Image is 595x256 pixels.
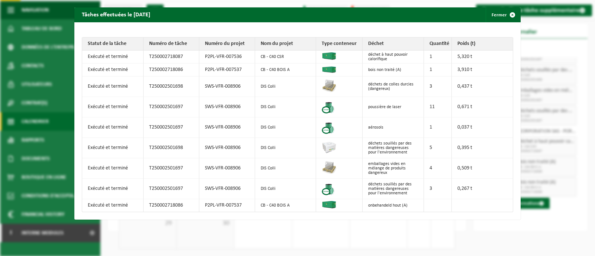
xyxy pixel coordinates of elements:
td: T250002718086 [144,64,199,77]
td: T250002501697 [144,117,199,138]
td: 5 [424,138,452,158]
img: HK-XC-40-GN-00 [322,52,337,60]
td: Exécuté et terminé [82,158,144,179]
td: SWS-VFR-008906 [199,158,255,179]
th: Déchet [363,38,424,51]
td: T250002501697 [144,179,199,199]
td: 0,037 t [452,117,513,138]
td: 4 [424,158,452,179]
td: P2PL-VFR-007537 [199,199,255,212]
td: CB - C40 CSR [255,51,316,64]
td: Exécuté et terminé [82,179,144,199]
td: DIS Colli [255,77,316,97]
td: Exécuté et terminé [82,77,144,97]
td: Exécuté et terminé [82,51,144,64]
td: Exécuté et terminé [82,138,144,158]
td: P2PL-VFR-007536 [199,51,255,64]
td: DIS Colli [255,158,316,179]
td: T250002501697 [144,158,199,179]
td: DIS Colli [255,138,316,158]
td: emballages vides en mélange de produits dangereux [363,158,424,179]
td: 3,910 t [452,64,513,77]
td: déchets de colles durcies (dangereux) [363,77,424,97]
td: SWS-VFR-008906 [199,179,255,199]
td: P2PL-VFR-007537 [199,64,255,77]
th: Quantité [424,38,452,51]
td: SWS-VFR-008906 [199,138,255,158]
td: 3 [424,77,452,97]
td: T250002501698 [144,77,199,97]
td: DIS Colli [255,117,316,138]
img: LP-PA-00000-WDN-11 [322,160,337,175]
img: PB-OT-0200-CU [322,99,337,114]
th: Poids (t) [452,38,513,51]
td: 0,671 t [452,97,513,117]
td: Exécuté et terminé [82,199,144,212]
td: T250002718087 [144,51,199,64]
th: Nom du projet [255,38,316,51]
td: déchets souillés par des matières dangereuses pour l'environnement [363,179,424,199]
td: DIS Colli [255,97,316,117]
td: 3 [424,179,452,199]
th: Statut de la tâche [82,38,144,51]
img: HK-XC-30-GN-00 [322,65,337,73]
td: 1 [424,64,452,77]
td: T250002501697 [144,97,199,117]
td: bois non traité (A) [363,64,424,77]
img: PB-LB-0680-HPE-GY-02 [322,140,337,155]
th: Numéro du projet [199,38,255,51]
td: déchets souillés par des matières dangereuses pour l'environnement [363,138,424,158]
td: 0,267 t [452,179,513,199]
td: 0,509 t [452,158,513,179]
td: CB - C40 BOIS A [255,199,316,212]
td: 11 [424,97,452,117]
td: 0,395 t [452,138,513,158]
img: PB-OT-0200-CU [322,181,337,195]
td: Exécuté et terminé [82,64,144,77]
img: PB-OT-0200-CU [322,119,337,134]
img: HK-XC-40-GN-00 [322,201,337,208]
h2: Tâches effectuées le [DATE] [74,7,158,22]
td: DIS Colli [255,179,316,199]
td: 1 [424,51,452,64]
td: 1 [424,117,452,138]
td: T250002718086 [144,199,199,212]
td: onbehandeld hout (A) [363,199,424,212]
td: Exécuté et terminé [82,97,144,117]
td: aérosols [363,117,424,138]
td: 0,437 t [452,77,513,97]
td: 5,320 t [452,51,513,64]
th: Numéro de tâche [144,38,199,51]
td: SWS-VFR-008906 [199,77,255,97]
td: CB - C40 BOIS A [255,64,316,77]
button: Fermer [486,7,520,22]
td: poussière de laser [363,97,424,117]
td: Exécuté et terminé [82,117,144,138]
td: SWS-VFR-008906 [199,117,255,138]
td: T250002501698 [144,138,199,158]
th: Type conteneur [316,38,363,51]
td: déchet à haut pouvoir calorifique [363,51,424,64]
td: SWS-VFR-008906 [199,97,255,117]
img: LP-PA-00000-WDN-11 [322,78,337,93]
